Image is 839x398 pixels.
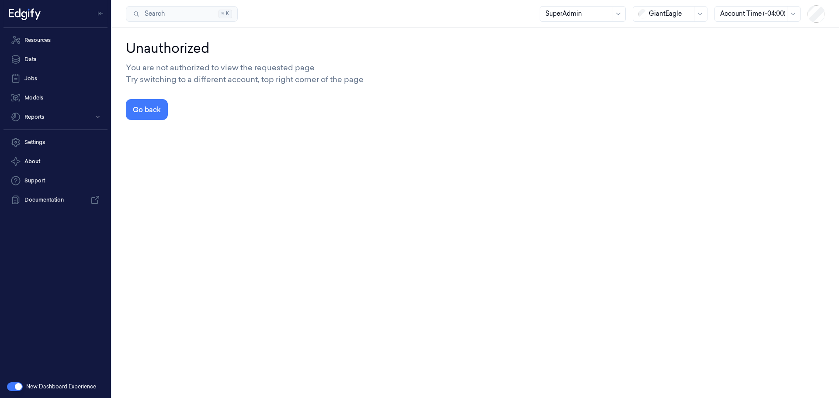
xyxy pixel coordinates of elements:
a: Resources [3,31,107,49]
button: Search⌘K [126,6,238,22]
div: You are not authorized to view the requested page Try switching to a different account, top right... [126,62,825,85]
a: Documentation [3,191,107,209]
a: Models [3,89,107,106]
a: Data [3,51,107,68]
a: Jobs [3,70,107,87]
a: Settings [3,134,107,151]
button: Go back [126,99,168,120]
button: About [3,153,107,170]
button: Toggle Navigation [94,7,107,21]
span: Search [141,9,165,18]
div: Unauthorized [126,38,825,58]
button: Reports [3,108,107,126]
a: Support [3,172,107,189]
